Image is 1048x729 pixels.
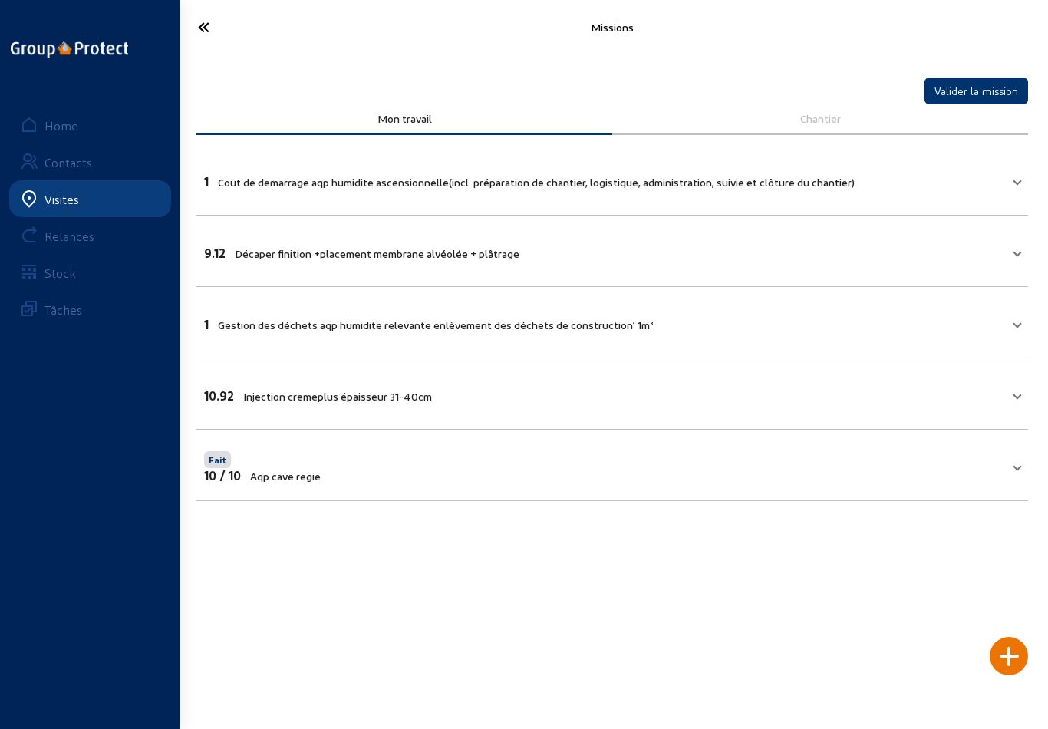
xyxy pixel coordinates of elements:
[9,107,171,143] a: Home
[9,217,171,254] a: Relances
[44,229,94,243] div: Relances
[204,317,209,332] span: 1
[924,78,1028,104] button: Valider la mission
[207,112,601,125] div: Mon travail
[196,439,1028,491] mat-expansion-panel-header: Fait10 / 10Aqp cave regie
[11,41,128,58] img: logo-oneline.png
[321,21,902,34] div: Missions
[204,468,241,483] span: 10 / 10
[44,118,78,133] div: Home
[9,143,171,180] a: Contacts
[44,302,82,317] div: Tâches
[250,470,321,483] span: Aqp cave regie
[204,388,234,403] span: 10.92
[204,174,209,189] span: 1
[44,192,79,206] div: Visites
[196,225,1028,277] mat-expansion-panel-header: 9.12Décaper finition +placement membrane alvéolée + plâtrage
[196,296,1028,348] mat-expansion-panel-header: 1Gestion des déchets aqp humidite relevante enlèvement des déchets de construction’ 1m³
[209,454,226,465] span: Fait
[235,247,519,260] span: Décaper finition +placement membrane alvéolée + plâtrage
[196,153,1028,206] mat-expansion-panel-header: 1Cout de demarrage aqp humidite ascensionnelle(incl. préparation de chantier, logistique, adminis...
[9,180,171,217] a: Visites
[9,291,171,328] a: Tâches
[218,176,855,189] span: Cout de demarrage aqp humidite ascensionnelle(incl. préparation de chantier, logistique, administ...
[623,112,1017,125] div: Chantier
[196,368,1028,420] mat-expansion-panel-header: 10.92Injection cremeplus épaisseur 31-40cm
[44,155,92,170] div: Contacts
[243,390,432,403] span: Injection cremeplus épaisseur 31-40cm
[218,318,654,332] span: Gestion des déchets aqp humidite relevante enlèvement des déchets de construction’ 1m³
[9,254,171,291] a: Stock
[204,246,226,260] span: 9.12
[44,266,76,280] div: Stock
